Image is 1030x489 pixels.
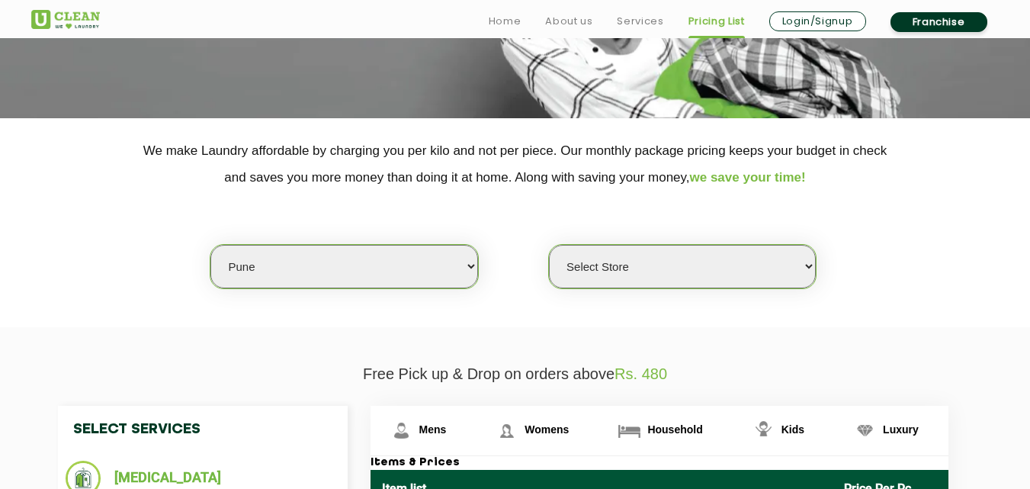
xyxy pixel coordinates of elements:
span: Household [647,423,702,436]
img: UClean Laundry and Dry Cleaning [31,10,100,29]
span: Kids [781,423,804,436]
h4: Select Services [58,406,348,453]
a: About us [545,12,592,31]
img: Womens [493,417,520,444]
h3: Items & Prices [371,456,948,470]
span: Luxury [883,423,919,436]
a: Franchise [890,12,987,32]
a: Services [617,12,663,31]
img: Household [616,417,643,444]
a: Pricing List [688,12,745,31]
p: Free Pick up & Drop on orders above [31,365,1000,383]
img: Mens [388,417,415,444]
span: Rs. 480 [614,365,667,382]
span: Womens [525,423,569,436]
span: we save your time! [690,170,806,185]
img: Luxury [852,417,878,444]
a: Home [489,12,521,31]
p: We make Laundry affordable by charging you per kilo and not per piece. Our monthly package pricin... [31,137,1000,191]
img: Kids [750,417,777,444]
a: Login/Signup [769,11,866,31]
span: Mens [419,423,447,436]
